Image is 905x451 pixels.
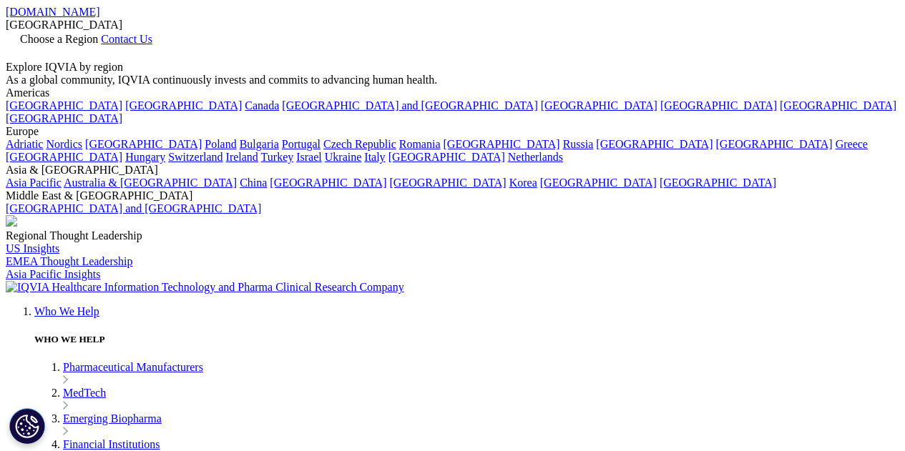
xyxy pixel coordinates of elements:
[282,99,537,111] a: [GEOGRAPHIC_DATA] and [GEOGRAPHIC_DATA]
[6,164,899,177] div: Asia & [GEOGRAPHIC_DATA]
[6,242,59,254] a: US Insights
[6,61,899,74] div: Explore IQVIA by region
[6,215,17,227] img: 2093_analyzing-data-using-big-screen-display-and-laptop.png
[63,412,162,425] a: Emerging Biopharma
[6,177,62,189] a: Asia Pacific
[716,138,833,150] a: [GEOGRAPHIC_DATA]
[596,138,713,150] a: [GEOGRAPHIC_DATA]
[63,361,203,373] a: Pharmaceutical Manufacturers
[6,112,122,124] a: [GEOGRAPHIC_DATA]
[240,138,279,150] a: Bulgaria
[205,138,236,150] a: Poland
[20,33,98,45] span: Choose a Region
[444,138,560,150] a: [GEOGRAPHIC_DATA]
[34,334,899,345] h5: WHO WE HELP
[240,177,267,189] a: China
[540,177,657,189] a: [GEOGRAPHIC_DATA]
[63,438,160,450] a: Financial Institutions
[34,305,99,317] a: Who We Help
[6,125,899,138] div: Europe
[296,151,322,163] a: Israel
[325,151,362,163] a: Ukraine
[6,151,122,163] a: [GEOGRAPHIC_DATA]
[261,151,294,163] a: Turkey
[388,151,505,163] a: [GEOGRAPHIC_DATA]
[6,229,899,242] div: Regional Thought Leadership
[323,138,396,150] a: Czech Republic
[509,177,537,189] a: Korea
[85,138,202,150] a: [GEOGRAPHIC_DATA]
[541,99,657,111] a: [GEOGRAPHIC_DATA]
[6,138,43,150] a: Adriatic
[6,19,899,31] div: [GEOGRAPHIC_DATA]
[63,387,106,399] a: MedTech
[6,6,100,18] a: [DOMAIN_NAME]
[9,408,45,444] button: Cookies Settings
[270,177,386,189] a: [GEOGRAPHIC_DATA]
[508,151,563,163] a: Netherlands
[6,99,122,111] a: [GEOGRAPHIC_DATA]
[390,177,507,189] a: [GEOGRAPHIC_DATA]
[6,202,261,214] a: [GEOGRAPHIC_DATA] and [GEOGRAPHIC_DATA]
[64,177,237,189] a: Australia & [GEOGRAPHIC_DATA]
[46,138,82,150] a: Nordics
[6,255,132,267] a: EMEA Thought Leadership
[282,138,321,150] a: Portugal
[101,33,152,45] a: Contact Us
[660,177,776,189] a: [GEOGRAPHIC_DATA]
[836,138,868,150] a: Greece
[660,99,777,111] a: [GEOGRAPHIC_DATA]
[6,189,899,202] div: Middle East & [GEOGRAPHIC_DATA]
[6,281,404,294] img: IQVIA Healthcare Information Technology and Pharma Clinical Research Company
[226,151,258,163] a: Ireland
[6,74,899,86] div: As a global community, IQVIA continuously invests and commits to advancing human health.
[6,86,899,99] div: Americas
[6,268,100,280] a: Asia Pacific Insights
[563,138,594,150] a: Russia
[168,151,222,163] a: Switzerland
[125,151,165,163] a: Hungary
[399,138,441,150] a: Romania
[245,99,279,111] a: Canada
[364,151,385,163] a: Italy
[125,99,242,111] a: [GEOGRAPHIC_DATA]
[780,99,896,111] a: [GEOGRAPHIC_DATA]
